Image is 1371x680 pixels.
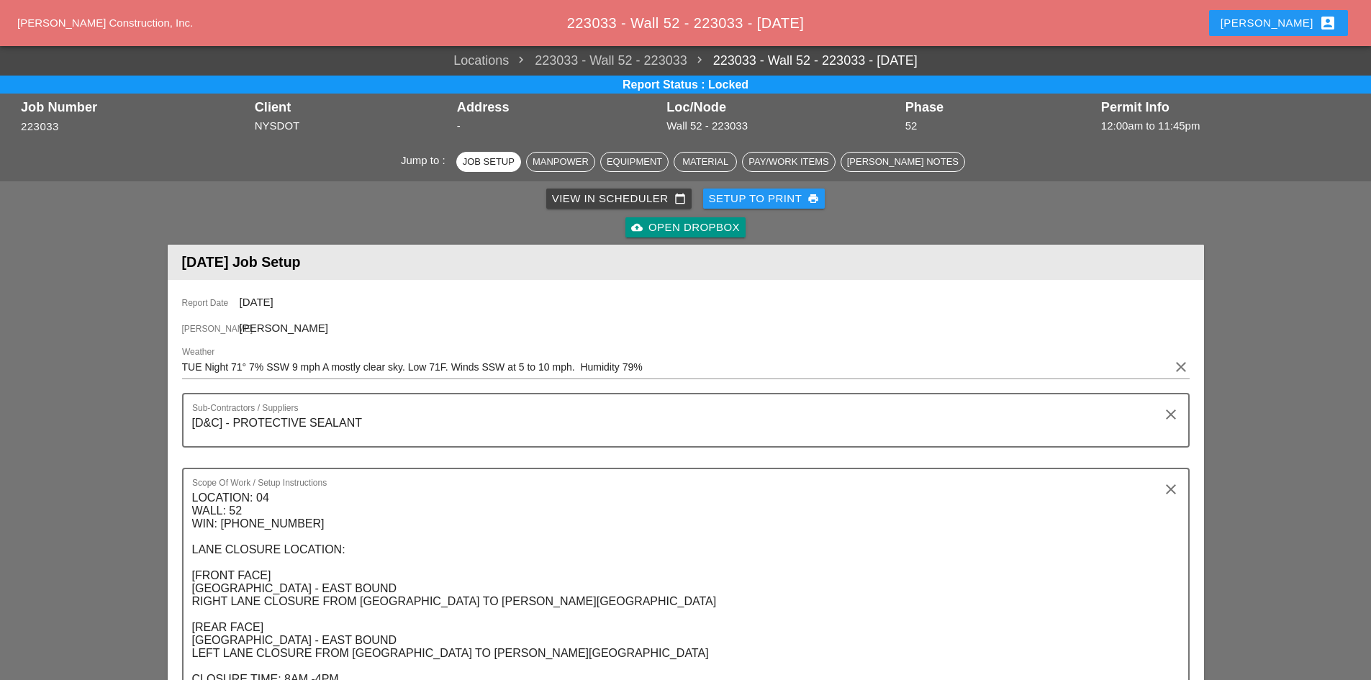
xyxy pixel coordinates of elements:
[255,100,450,114] div: Client
[666,118,897,135] div: Wall 52 - 223033
[748,155,828,169] div: Pay/Work Items
[1221,14,1336,32] div: [PERSON_NAME]
[240,322,328,334] span: [PERSON_NAME]
[546,189,692,209] a: View in Scheduler
[17,17,193,29] a: [PERSON_NAME] Construction, Inc.
[631,222,643,233] i: cloud_upload
[1162,406,1180,423] i: clear
[1172,358,1190,376] i: clear
[841,152,965,172] button: [PERSON_NAME] Notes
[631,219,740,236] div: Open Dropbox
[457,118,659,135] div: -
[552,191,686,207] div: View in Scheduler
[709,191,820,207] div: Setup to Print
[674,193,686,204] i: calendar_today
[182,322,240,335] span: [PERSON_NAME]
[1162,481,1180,498] i: clear
[1101,118,1350,135] div: 12:00am to 11:45pm
[526,152,595,172] button: Manpower
[905,100,1094,114] div: Phase
[1209,10,1348,36] button: [PERSON_NAME]
[1101,100,1350,114] div: Permit Info
[625,217,746,237] a: Open Dropbox
[680,155,730,169] div: Material
[401,154,451,166] span: Jump to :
[453,51,509,71] a: Locations
[703,189,825,209] button: Setup to Print
[456,152,521,172] button: Job Setup
[182,296,240,309] span: Report Date
[533,155,589,169] div: Manpower
[847,155,959,169] div: [PERSON_NAME] Notes
[21,119,59,135] button: 223033
[1319,14,1336,32] i: account_box
[21,100,248,114] div: Job Number
[905,118,1094,135] div: 52
[168,245,1204,280] header: [DATE] Job Setup
[240,296,273,308] span: [DATE]
[192,412,1168,446] textarea: Sub-Contractors / Suppliers
[607,155,662,169] div: Equipment
[742,152,835,172] button: Pay/Work Items
[457,100,659,114] div: Address
[666,100,897,114] div: Loc/Node
[182,355,1169,378] input: Weather
[674,152,737,172] button: Material
[600,152,669,172] button: Equipment
[255,118,450,135] div: NYSDOT
[567,15,804,31] span: 223033 - Wall 52 - 223033 - [DATE]
[509,51,687,71] span: 223033 - Wall 52 - 223033
[687,51,918,71] a: 223033 - Wall 52 - 223033 - [DATE]
[807,193,819,204] i: print
[463,155,515,169] div: Job Setup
